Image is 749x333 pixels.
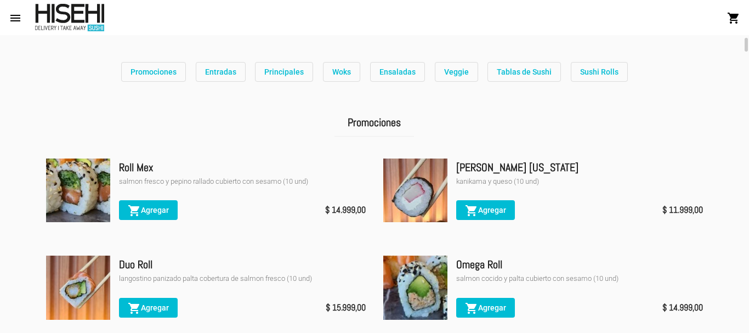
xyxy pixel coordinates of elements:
mat-icon: shopping_cart [465,204,478,217]
button: Agregar [119,200,178,220]
span: Agregar [465,206,506,215]
button: Sushi Rolls [571,62,628,82]
h2: Promociones [334,109,414,137]
div: langostino panizado palta cobertura de salmon fresco (10 und) [119,273,366,284]
span: Agregar [465,303,506,312]
button: Agregar [456,298,515,318]
span: Veggie [444,67,469,76]
span: $ 11.999,00 [662,202,703,218]
button: Veggie [435,62,478,82]
button: Woks [323,62,360,82]
button: Agregar [456,200,515,220]
span: $ 15.999,00 [326,300,366,315]
img: c19f0515-b645-47a5-8f23-49fe53a513a2.jpeg [46,159,110,223]
img: 9ab8137a-0e21-4f0c-831d-f6ad4d9b7e44.jpeg [46,256,110,320]
span: Agregar [128,303,169,312]
span: $ 14.999,00 [662,300,703,315]
span: Ensaladas [379,67,416,76]
div: kanikama y queso (10 und) [456,176,703,187]
mat-icon: menu [9,12,22,25]
div: Roll Mex [119,159,366,176]
span: Agregar [128,206,169,215]
span: Sushi Rolls [580,67,619,76]
div: salmon fresco y pepino rallado cubierto con sesamo (10 und) [119,176,366,187]
span: Tablas de Sushi [497,67,552,76]
span: Entradas [205,67,236,76]
div: [PERSON_NAME] [US_STATE] [456,159,703,176]
div: salmon cocido y palta cubierto con sesamo (10 und) [456,273,703,284]
span: Woks [332,67,351,76]
button: Ensaladas [370,62,425,82]
span: $ 14.999,00 [325,202,366,218]
mat-icon: shopping_cart [727,12,740,25]
button: Entradas [196,62,246,82]
span: Promociones [130,67,177,76]
img: ceb3e844-a6b1-43da-9b77-10a5a61d2bbf.jpeg [383,256,447,320]
button: Tablas de Sushi [487,62,561,82]
mat-icon: shopping_cart [128,302,141,315]
button: Agregar [119,298,178,318]
img: 3f0b4f40-7ccf-4eeb-bf87-cb49b82bb8eb.jpeg [383,159,447,223]
mat-icon: shopping_cart [465,302,478,315]
span: Principales [264,67,304,76]
div: Omega Roll [456,256,703,273]
button: Principales [255,62,313,82]
button: Promociones [121,62,186,82]
mat-icon: shopping_cart [128,204,141,217]
div: Duo Roll [119,256,366,273]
